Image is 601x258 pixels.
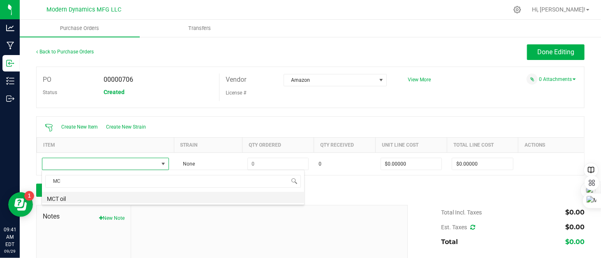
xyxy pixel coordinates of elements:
[565,238,585,246] span: $0.00
[284,74,376,86] span: Amazon
[24,191,34,201] iframe: Resource center unread badge
[178,25,222,32] span: Transfers
[104,89,125,95] span: Created
[36,49,94,55] a: Back to Purchase Orders
[99,214,125,222] button: New Note
[6,59,14,67] inline-svg: Inbound
[45,124,53,132] span: Scan packages to receive
[36,184,83,197] button: Add Item
[46,6,121,13] span: Modern Dynamics MFG LLC
[6,94,14,103] inline-svg: Outbound
[537,48,574,56] span: Done Editing
[518,137,584,152] th: Actions
[447,137,518,152] th: Total Line Cost
[243,137,314,152] th: Qty Ordered
[527,74,538,85] span: Attach a document
[527,44,585,60] button: Done Editing
[174,137,243,152] th: Strain
[6,41,14,50] inline-svg: Manufacturing
[532,6,585,13] span: Hi, [PERSON_NAME]!
[319,160,321,168] span: 0
[140,20,260,37] a: Transfers
[8,192,33,217] iframe: Resource center
[376,137,447,152] th: Unit Line Cost
[104,76,133,83] span: 00000706
[248,158,308,170] input: 0
[6,77,14,85] inline-svg: Inventory
[452,158,513,170] input: $0.00000
[6,24,14,32] inline-svg: Analytics
[441,224,475,230] span: Est. Taxes
[4,226,16,248] p: 09:41 AM EDT
[512,6,522,14] div: Manage settings
[43,86,57,99] label: Status
[106,124,146,130] span: Create New Strain
[20,20,140,37] a: Purchase Orders
[43,74,51,86] label: PO
[314,137,376,152] th: Qty Received
[37,137,174,152] th: Item
[381,158,442,170] input: $0.00000
[226,74,246,86] label: Vendor
[61,124,98,130] span: Create New Item
[441,209,482,216] span: Total Incl. Taxes
[565,208,585,216] span: $0.00
[565,223,585,231] span: $0.00
[179,161,195,167] span: None
[43,212,125,221] span: Notes
[539,76,576,82] a: 0 Attachments
[4,248,16,254] p: 09/29
[441,238,458,246] span: Total
[408,77,431,83] a: View More
[226,87,246,99] label: License #
[49,25,111,32] span: Purchase Orders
